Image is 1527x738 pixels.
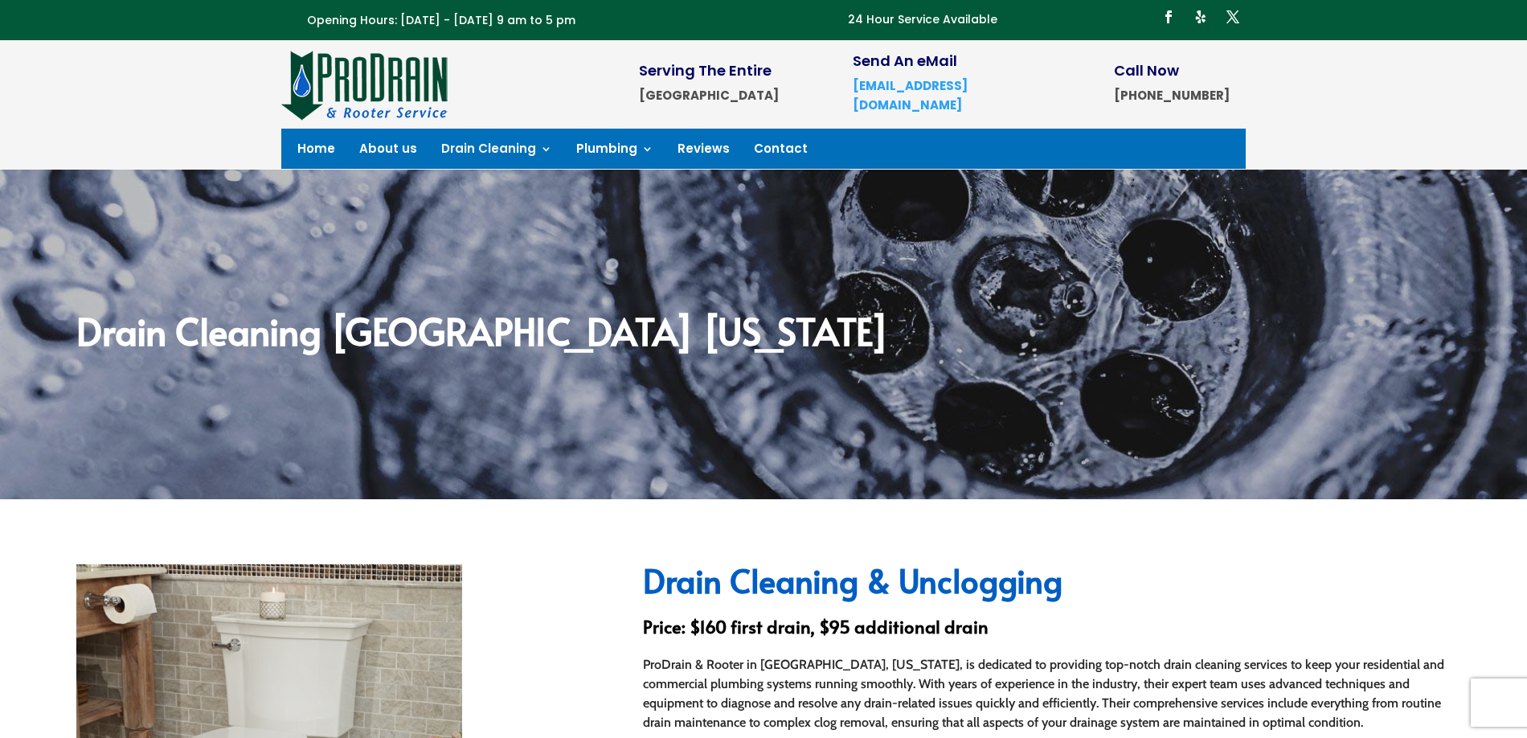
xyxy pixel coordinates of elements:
[853,77,968,113] a: [EMAIL_ADDRESS][DOMAIN_NAME]
[678,143,730,161] a: Reviews
[1114,60,1179,80] span: Call Now
[639,87,779,104] strong: [GEOGRAPHIC_DATA]
[754,143,808,161] a: Contact
[307,12,575,28] span: Opening Hours: [DATE] - [DATE] 9 am to 5 pm
[297,143,335,161] a: Home
[853,51,957,71] span: Send An eMail
[848,10,997,30] p: 24 Hour Service Available
[359,143,417,161] a: About us
[1220,4,1246,30] a: Follow on X
[441,143,552,161] a: Drain Cleaning
[643,617,1451,643] h3: Price: $160 first drain, $95 additional drain
[643,564,1451,605] h2: Drain Cleaning & Unclogging
[281,48,449,121] img: site-logo-100h
[576,143,653,161] a: Plumbing
[1114,87,1230,104] strong: [PHONE_NUMBER]
[639,60,772,80] span: Serving The Entire
[1156,4,1181,30] a: Follow on Facebook
[1188,4,1214,30] a: Follow on Yelp
[76,312,1451,357] h2: Drain Cleaning [GEOGRAPHIC_DATA] [US_STATE]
